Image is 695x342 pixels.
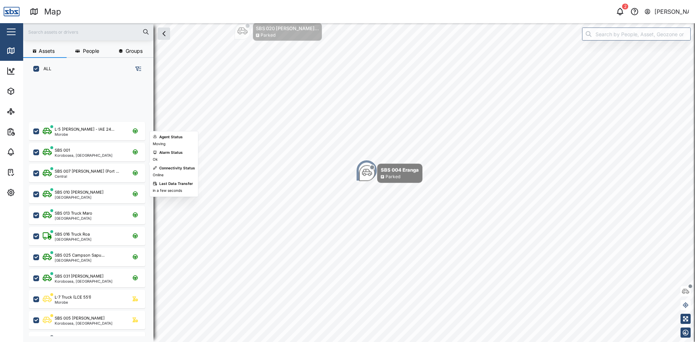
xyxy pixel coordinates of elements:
[235,22,322,41] div: Map marker
[153,157,157,162] div: Ok
[4,4,20,20] img: Main Logo
[19,128,43,136] div: Reports
[622,4,628,9] div: 2
[19,107,36,115] div: Sites
[126,48,143,54] span: Groups
[153,141,165,147] div: Moving
[19,189,45,197] div: Settings
[159,181,193,187] div: Last Data Transfer
[159,150,183,156] div: Alarm Status
[44,5,61,18] div: Map
[381,166,419,173] div: SBS 004 Eranga
[19,87,41,95] div: Assets
[582,28,691,41] input: Search by People, Asset, Geozone or Place
[39,66,51,72] label: ALL
[39,48,55,54] span: Assets
[359,164,422,183] div: Map marker
[29,77,153,336] div: grid
[159,134,183,140] div: Agent Status
[23,23,695,342] canvas: Map
[256,25,319,32] div: SBS 020 [PERSON_NAME]...
[28,26,149,37] input: Search assets or drivers
[644,7,689,17] button: [PERSON_NAME]
[159,165,195,171] div: Connectivity Status
[153,188,182,194] div: in a few seconds
[654,7,689,16] div: [PERSON_NAME]
[356,160,378,181] div: Map marker
[153,172,164,178] div: Online
[83,48,99,54] span: People
[19,148,41,156] div: Alarms
[261,32,275,39] div: Parked
[19,67,51,75] div: Dashboard
[386,173,400,180] div: Parked
[19,47,35,55] div: Map
[19,168,39,176] div: Tasks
